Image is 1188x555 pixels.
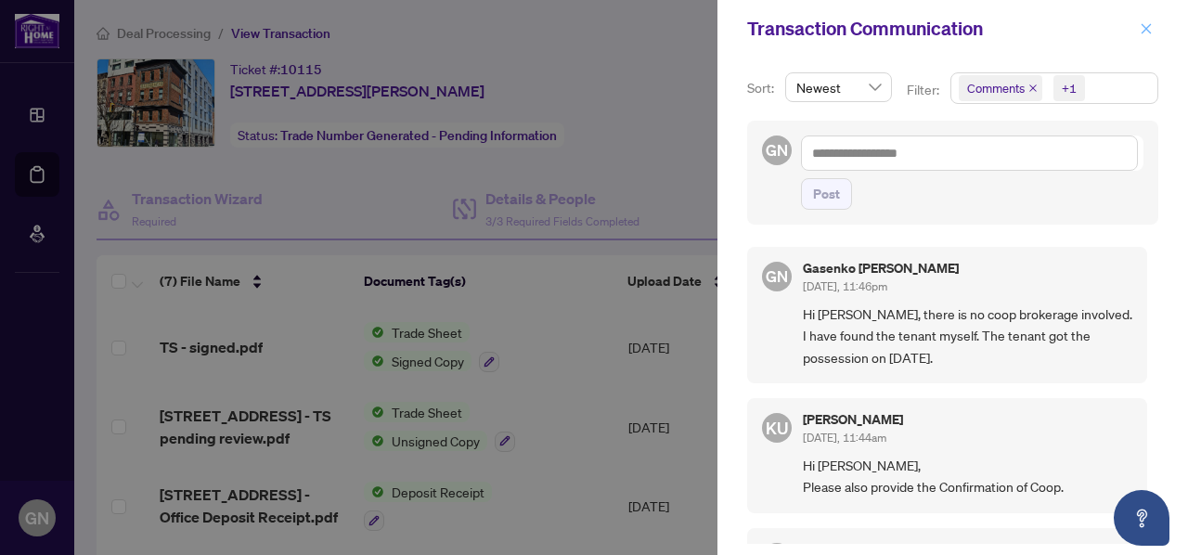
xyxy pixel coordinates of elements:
h5: [PERSON_NAME] [803,413,903,426]
span: close [1028,84,1038,93]
span: [DATE], 11:44am [803,431,886,445]
span: Newest [796,73,881,101]
div: Transaction Communication [747,15,1134,43]
p: Sort: [747,78,778,98]
span: Hi [PERSON_NAME], there is no coop brokerage involved. I have found the tenant myself. The tenant... [803,303,1132,368]
button: Open asap [1114,490,1169,546]
p: Filter: [907,80,942,100]
button: Post [801,178,852,210]
span: KU [766,415,788,441]
span: Comments [959,75,1042,101]
span: GN [766,138,788,162]
span: Hi [PERSON_NAME], Please also provide the Confirmation of Coop. [803,455,1132,498]
span: [DATE], 11:46pm [803,279,887,293]
h5: Gasenko [PERSON_NAME] [803,262,959,275]
span: Comments [967,79,1025,97]
span: close [1140,22,1153,35]
div: +1 [1062,79,1077,97]
span: GN [766,265,788,289]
